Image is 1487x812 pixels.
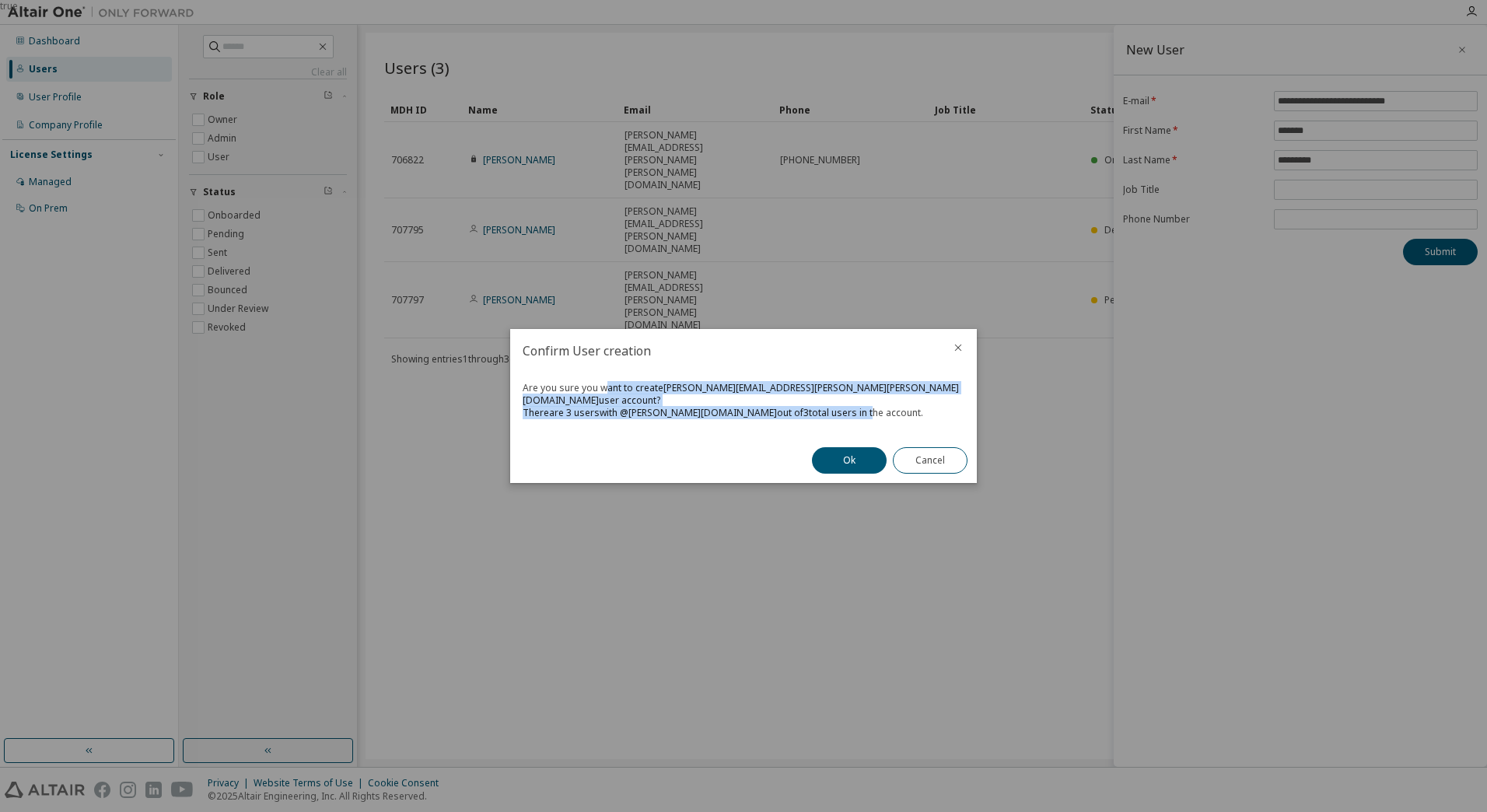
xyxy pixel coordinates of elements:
[523,382,964,407] div: Are you sure you want to create [PERSON_NAME][EMAIL_ADDRESS][PERSON_NAME][PERSON_NAME][DOMAIN_NAM...
[893,447,967,474] button: Cancel
[812,447,887,474] button: Ok
[523,407,964,419] div: There are 3 users with @ [PERSON_NAME][DOMAIN_NAME] out of 3 total users in the account.
[510,329,939,373] h2: Confirm User creation
[952,341,964,354] button: close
